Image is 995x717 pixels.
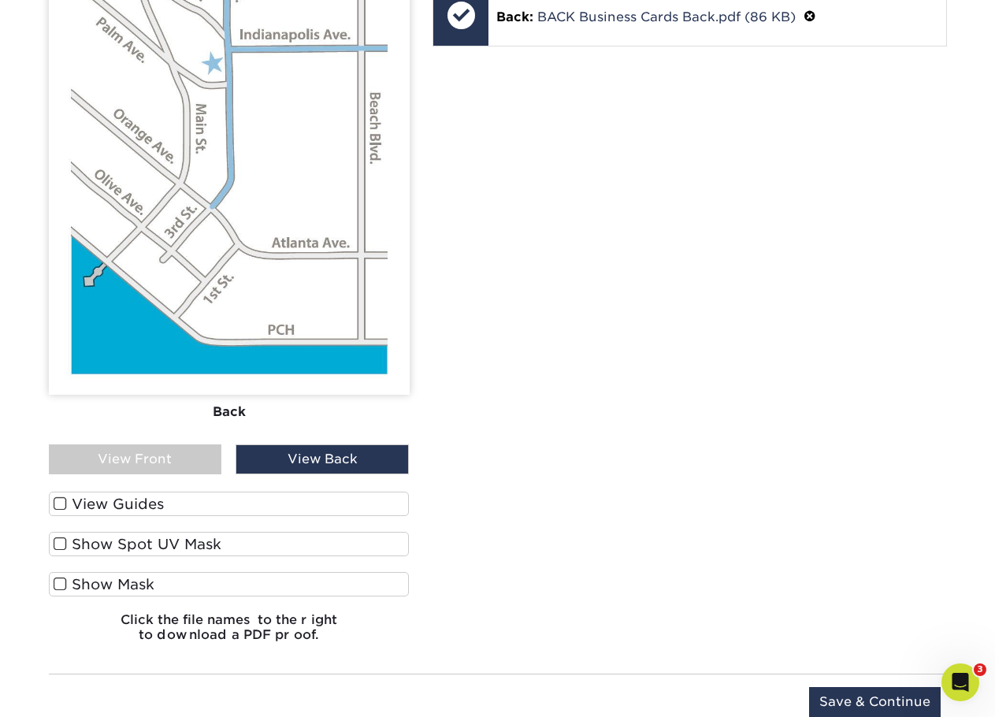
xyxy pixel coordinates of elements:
div: View Back [236,444,409,474]
label: View Guides [49,492,410,516]
span: Back: [496,9,533,24]
input: Save & Continue [809,687,941,717]
label: Show Mask [49,572,410,596]
span: 3 [974,663,986,676]
label: Show Spot UV Mask [49,532,410,556]
iframe: Intercom live chat [941,663,979,701]
h6: Click the file names to the right to download a PDF proof. [49,612,410,655]
div: View Front [49,444,222,474]
div: Back [49,396,410,430]
a: BACK Business Cards Back.pdf (86 KB) [537,9,796,24]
